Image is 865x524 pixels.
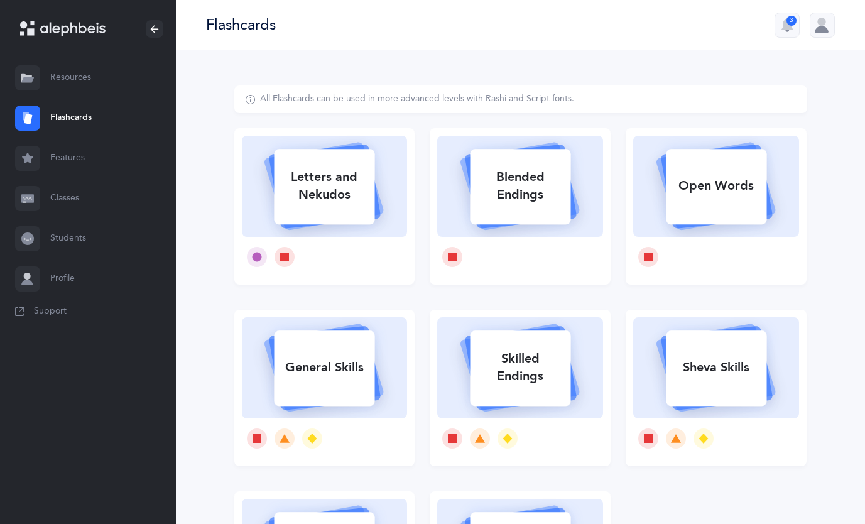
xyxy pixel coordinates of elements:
[786,16,797,26] div: 3
[274,161,374,211] div: Letters and Nekudos
[206,14,276,35] div: Flashcards
[666,351,766,384] div: Sheva Skills
[260,93,574,106] div: All Flashcards can be used in more advanced levels with Rashi and Script fonts.
[775,13,800,38] button: 3
[470,342,570,393] div: Skilled Endings
[34,305,67,318] span: Support
[274,351,374,384] div: General Skills
[666,170,766,202] div: Open Words
[470,161,570,211] div: Blended Endings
